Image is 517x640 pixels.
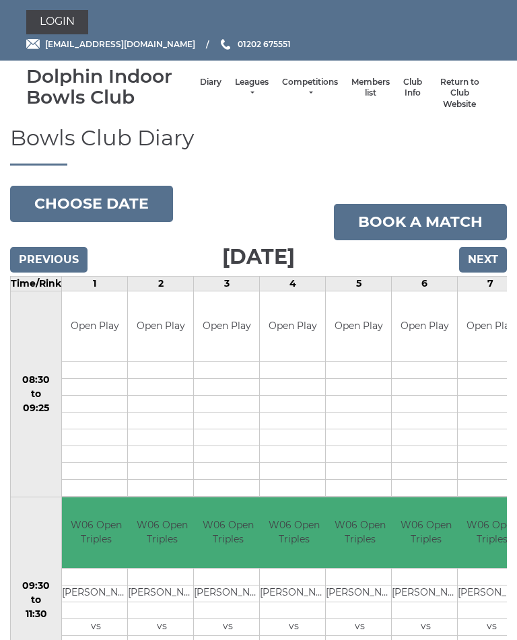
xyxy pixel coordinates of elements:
td: 08:30 to 09:25 [11,291,62,497]
td: vs [260,618,328,635]
img: Email [26,39,40,49]
a: Competitions [282,77,338,99]
td: 3 [194,276,260,291]
a: Leagues [235,77,269,99]
h1: Bowls Club Diary [10,126,507,165]
td: W06 Open Triples [392,497,460,568]
img: Phone us [221,39,230,50]
td: W06 Open Triples [260,497,328,568]
a: Members list [351,77,390,99]
button: Choose date [10,186,173,222]
td: vs [392,618,460,635]
a: Email [EMAIL_ADDRESS][DOMAIN_NAME] [26,38,195,50]
td: 2 [128,276,194,291]
td: 4 [260,276,326,291]
td: 1 [62,276,128,291]
td: [PERSON_NAME] [392,585,460,602]
div: Dolphin Indoor Bowls Club [26,66,193,108]
input: Previous [10,247,88,273]
td: [PERSON_NAME] [260,585,328,602]
td: 6 [392,276,458,291]
td: vs [194,618,262,635]
a: Diary [200,77,221,88]
td: W06 Open Triples [128,497,196,568]
td: 5 [326,276,392,291]
input: Next [459,247,507,273]
td: Open Play [62,291,127,362]
td: [PERSON_NAME] [326,585,394,602]
td: Open Play [392,291,457,362]
td: [PERSON_NAME] [128,585,196,602]
td: Open Play [326,291,391,362]
span: 01202 675551 [238,39,291,49]
span: [EMAIL_ADDRESS][DOMAIN_NAME] [45,39,195,49]
td: [PERSON_NAME] [62,585,130,602]
td: Open Play [128,291,193,362]
a: Return to Club Website [436,77,484,110]
td: Time/Rink [11,276,62,291]
td: W06 Open Triples [62,497,130,568]
td: vs [128,618,196,635]
td: [PERSON_NAME] [194,585,262,602]
td: W06 Open Triples [326,497,394,568]
td: W06 Open Triples [194,497,262,568]
a: Login [26,10,88,34]
td: Open Play [194,291,259,362]
td: vs [326,618,394,635]
td: vs [62,618,130,635]
a: Phone us 01202 675551 [219,38,291,50]
td: Open Play [260,291,325,362]
a: Book a match [334,204,507,240]
a: Club Info [403,77,422,99]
